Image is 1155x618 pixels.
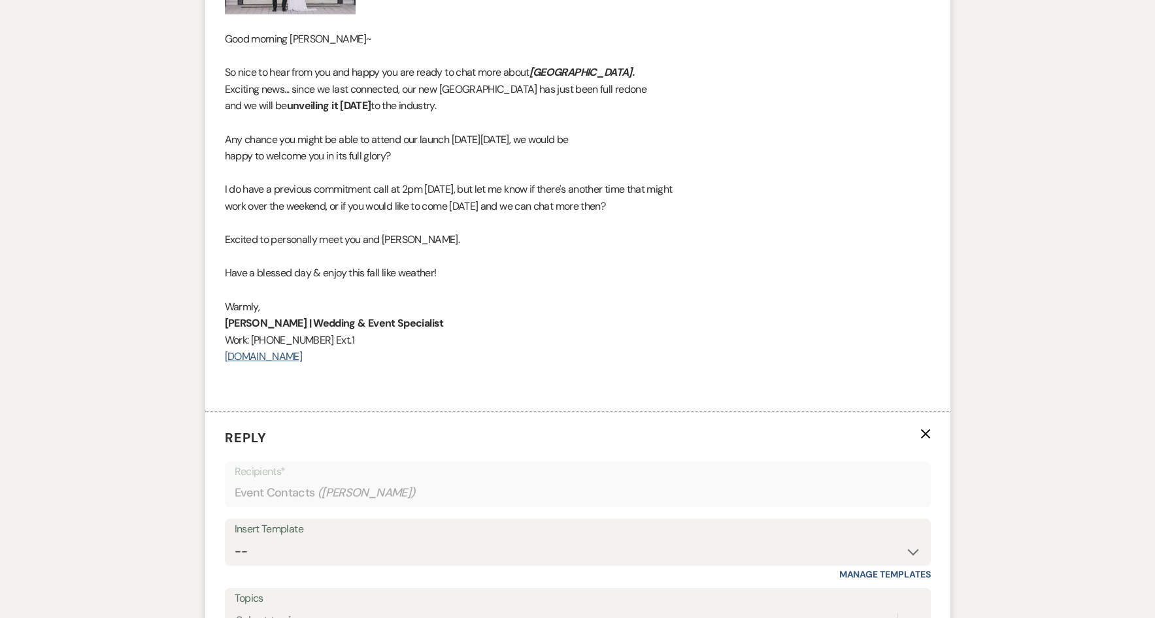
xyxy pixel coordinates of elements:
div: Insert Template [235,520,921,539]
p: I do have a previous commitment call at 2pm [DATE], but let me know if there's another time that ... [225,181,931,198]
span: ( [PERSON_NAME] ) [318,484,416,502]
p: So nice to hear from you and happy you are ready to chat more about [225,64,931,81]
em: [GEOGRAPHIC_DATA]. [529,65,634,79]
p: Exciting news... since we last connected, our new [GEOGRAPHIC_DATA] has just been full redone [225,81,931,98]
p: work over the weekend, or if you would like to come [DATE] and we can chat more then? [225,198,931,215]
p: Have a blessed day & enjoy this fall like weather! [225,265,931,282]
p: Excited to personally meet you and [PERSON_NAME]. [225,231,931,248]
p: Recipients* [235,463,921,480]
div: Event Contacts [235,480,921,506]
strong: unveiling it [DATE] [287,99,371,112]
a: [DOMAIN_NAME] [225,350,303,363]
span: Work: [PHONE_NUMBER] Ext.1 [225,333,354,347]
a: Manage Templates [839,568,931,580]
p: Good morning [PERSON_NAME]~ [225,31,931,48]
span: Warmly, [225,300,260,314]
p: Any chance you might be able to attend our launch [DATE][DATE], we would be [225,131,931,148]
strong: | Wedding & Event Specialist [309,316,444,330]
label: Topics [235,589,921,608]
span: Reply [225,429,267,446]
p: and we will be to the industry. [225,97,931,114]
strong: [PERSON_NAME] [225,316,307,330]
p: happy to welcome you in its full glory? [225,148,931,165]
